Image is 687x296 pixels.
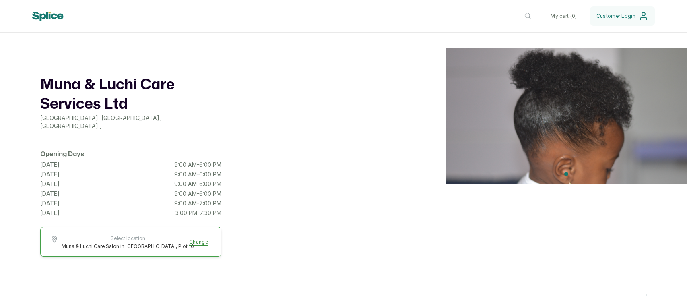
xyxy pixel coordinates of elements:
[544,6,583,26] button: My cart (0)
[40,190,60,198] p: [DATE]
[50,235,211,250] button: Select locationMuna & Luchi Care Salon in [GEOGRAPHIC_DATA], Plot 10Change
[175,209,221,217] p: 3:00 PM - 7:30 PM
[62,235,194,242] span: Select location
[40,170,60,178] p: [DATE]
[596,13,635,19] span: Customer Login
[174,170,221,178] p: 9:00 AM - 6:00 PM
[174,199,221,207] p: 9:00 AM - 7:00 PM
[590,6,655,26] button: Customer Login
[40,199,60,207] p: [DATE]
[62,243,194,250] span: Muna & Luchi Care Salon in [GEOGRAPHIC_DATA], Plot 10
[446,48,687,184] img: header image
[40,180,60,188] p: [DATE]
[174,161,221,169] p: 9:00 AM - 6:00 PM
[40,114,221,130] p: [GEOGRAPHIC_DATA], [GEOGRAPHIC_DATA], [GEOGRAPHIC_DATA] , ,
[40,149,221,159] h2: Opening Days
[40,161,60,169] p: [DATE]
[174,190,221,198] p: 9:00 AM - 6:00 PM
[40,209,60,217] p: [DATE]
[174,180,221,188] p: 9:00 AM - 6:00 PM
[40,75,221,114] h1: Muna & Luchi Care Services Ltd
